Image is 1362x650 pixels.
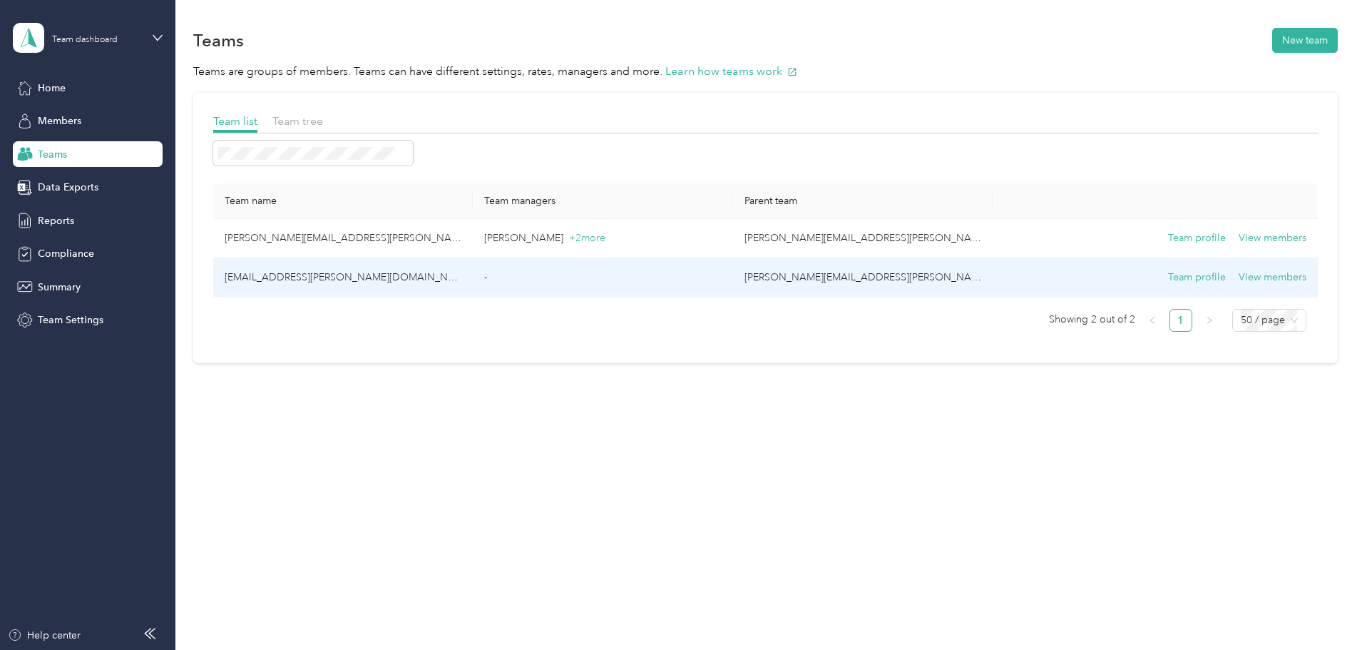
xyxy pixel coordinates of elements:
button: Team profile [1168,270,1226,285]
p: [PERSON_NAME] [484,230,721,246]
h1: Teams [193,33,244,48]
span: left [1148,316,1157,325]
span: Compliance [38,246,94,261]
button: View members [1239,230,1306,246]
span: Team list [213,114,257,128]
td: kimberly.nobles@optioncare.com [213,219,473,258]
button: Learn how teams work [665,63,797,81]
p: Teams are groups of members. Teams can have different settings, rates, managers and more. [193,63,1338,81]
span: + 2 more [569,232,605,244]
span: Team tree [272,114,323,128]
li: Next Page [1198,309,1221,332]
span: Teams [38,147,67,162]
span: Members [38,113,81,128]
span: Home [38,81,66,96]
button: left [1141,309,1164,332]
span: Showing 2 out of 2 [1049,309,1135,330]
button: New team [1272,28,1338,53]
button: View members [1239,270,1306,285]
button: Team profile [1168,230,1226,246]
span: 50 / page [1241,310,1298,331]
button: right [1198,309,1221,332]
span: Reports [38,213,74,228]
a: 1 [1170,310,1192,331]
th: Team name [213,183,473,219]
span: - [484,271,487,283]
div: Team dashboard [52,36,118,44]
li: 1 [1169,309,1192,332]
th: Team managers [473,183,732,219]
li: Previous Page [1141,309,1164,332]
iframe: Everlance-gr Chat Button Frame [1282,570,1362,650]
td: - [473,258,732,298]
span: Team Settings [38,313,103,327]
span: Summary [38,280,81,295]
td: christina.kimball@optioncare.com [733,219,993,258]
span: right [1205,316,1214,325]
th: Parent team [733,183,993,219]
td: kimberly.nobles@optioncare.com [733,258,993,298]
td: heather.kemp@optioncare.com [213,258,473,298]
button: Help center [8,628,81,643]
span: Data Exports [38,180,98,195]
div: Page Size [1232,309,1306,332]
